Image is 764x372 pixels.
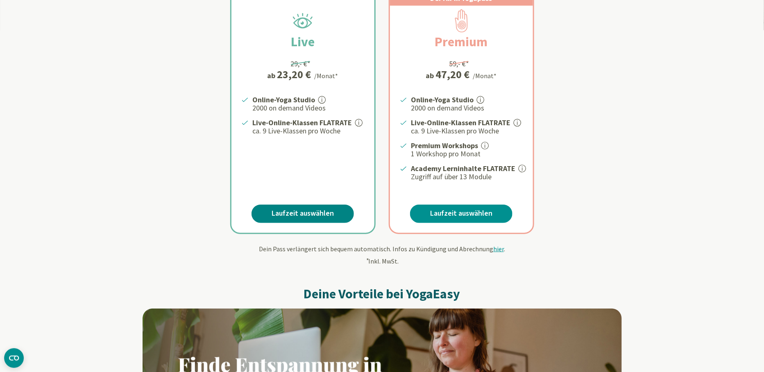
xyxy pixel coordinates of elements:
[493,245,504,253] span: hier
[410,205,512,223] a: Laufzeit auswählen
[473,71,497,81] div: /Monat*
[253,95,315,104] strong: Online-Yoga Studio
[253,103,365,113] p: 2000 on demand Videos
[277,69,311,80] div: 23,20 €
[411,95,474,104] strong: Online-Yoga Studio
[411,149,523,159] p: 1 Workshop pro Monat
[411,126,523,136] p: ca. 9 Live-Klassen pro Woche
[253,118,352,127] strong: Live-Online-Klassen FLATRATE
[315,71,338,81] div: /Monat*
[268,70,277,81] span: ab
[252,205,354,223] a: Laufzeit auswählen
[271,32,334,52] h2: Live
[415,32,508,52] h2: Premium
[436,69,470,80] div: 47,20 €
[143,244,622,266] div: Dein Pass verlängert sich bequem automatisch. Infos zu Kündigung und Abrechnung . Inkl. MwSt.
[411,141,478,150] strong: Premium Workshops
[253,126,365,136] p: ca. 9 Live-Klassen pro Woche
[426,70,436,81] span: ab
[411,103,523,113] p: 2000 on demand Videos
[411,164,516,173] strong: Academy Lerninhalte FLATRATE
[291,58,311,69] div: 29,- €*
[143,286,622,302] h2: Deine Vorteile bei YogaEasy
[4,348,24,368] button: CMP-Widget öffnen
[449,58,469,69] div: 59,- €*
[411,172,523,182] p: Zugriff auf über 13 Module
[411,118,511,127] strong: Live-Online-Klassen FLATRATE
